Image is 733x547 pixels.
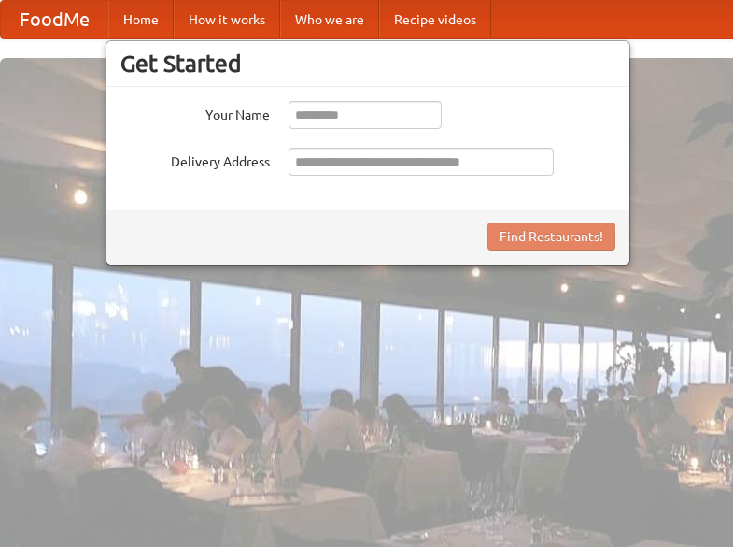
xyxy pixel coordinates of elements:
[1,1,108,38] a: FoodMe
[174,1,280,38] a: How it works
[120,50,615,78] h3: Get Started
[280,1,379,38] a: Who we are
[487,223,615,251] button: Find Restaurants!
[120,101,270,124] label: Your Name
[120,148,270,171] label: Delivery Address
[379,1,491,38] a: Recipe videos
[108,1,174,38] a: Home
